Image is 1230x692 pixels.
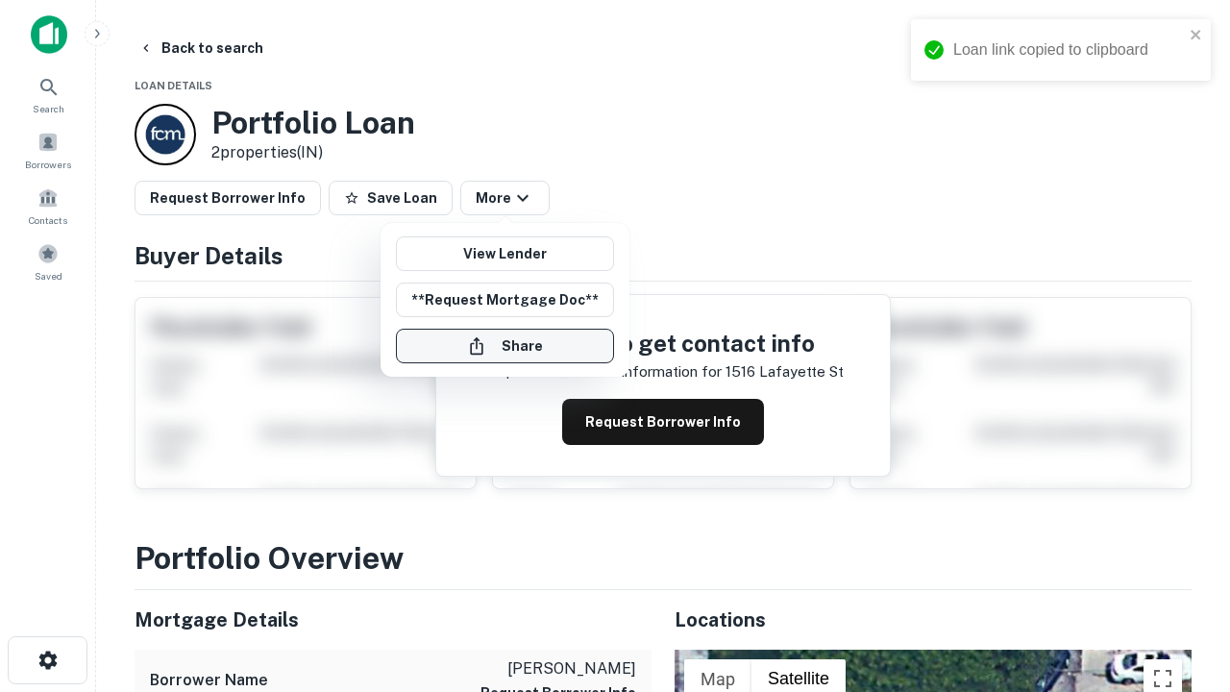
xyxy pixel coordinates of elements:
[1190,27,1203,45] button: close
[396,329,614,363] button: Share
[1134,477,1230,569] iframe: Chat Widget
[953,38,1184,62] div: Loan link copied to clipboard
[396,236,614,271] a: View Lender
[396,283,614,317] button: **Request Mortgage Doc**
